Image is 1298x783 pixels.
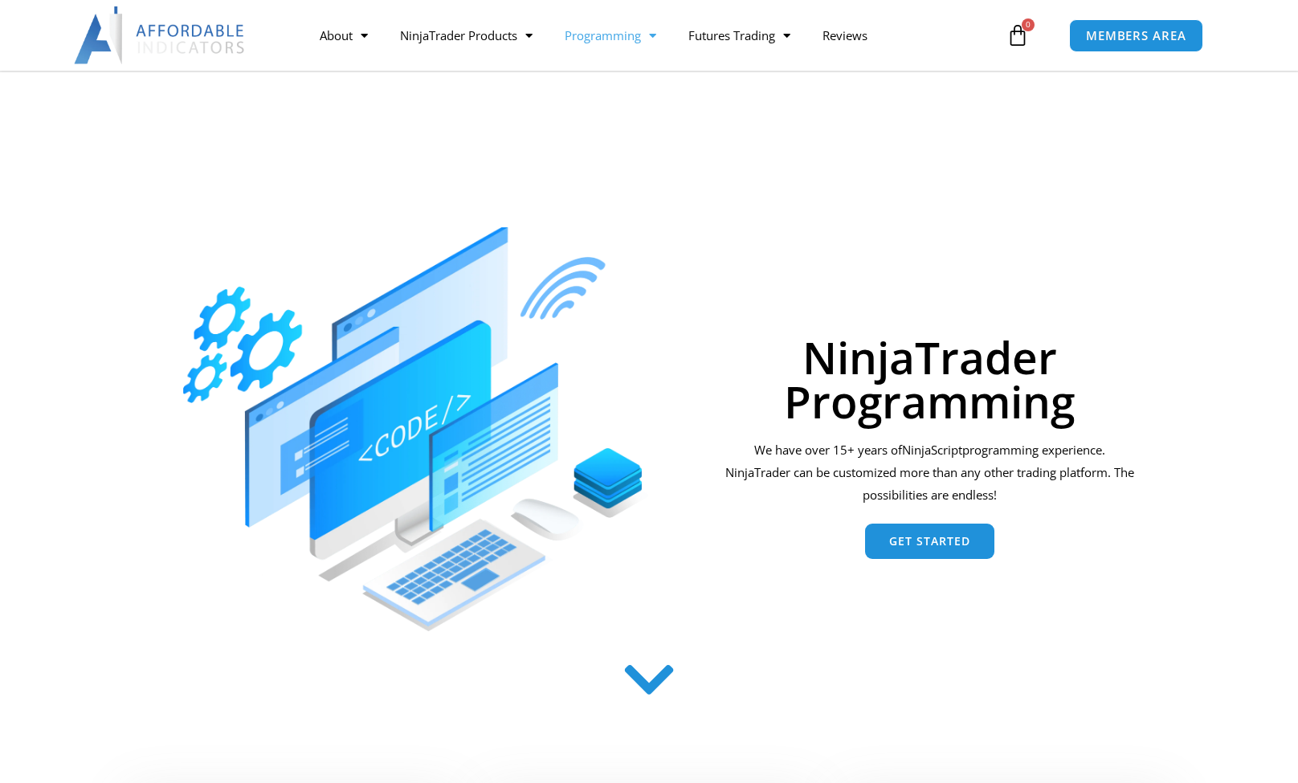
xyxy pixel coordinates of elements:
[1086,30,1186,42] span: MEMBERS AREA
[865,524,994,559] a: Get Started
[806,17,884,54] a: Reviews
[304,17,1002,54] nav: Menu
[889,536,970,547] span: Get Started
[672,17,806,54] a: Futures Trading
[720,439,1139,507] div: We have over 15+ years of
[902,442,962,458] span: NinjaScript
[720,335,1139,423] h1: NinjaTrader Programming
[549,17,672,54] a: Programming
[1069,19,1203,52] a: MEMBERS AREA
[1022,18,1035,31] span: 0
[384,17,549,54] a: NinjaTrader Products
[982,12,1053,59] a: 0
[304,17,384,54] a: About
[183,227,648,631] img: programming 1 | Affordable Indicators – NinjaTrader
[74,6,247,64] img: LogoAI | Affordable Indicators – NinjaTrader
[725,442,1134,503] span: programming experience. NinjaTrader can be customized more than any other trading platform. The p...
